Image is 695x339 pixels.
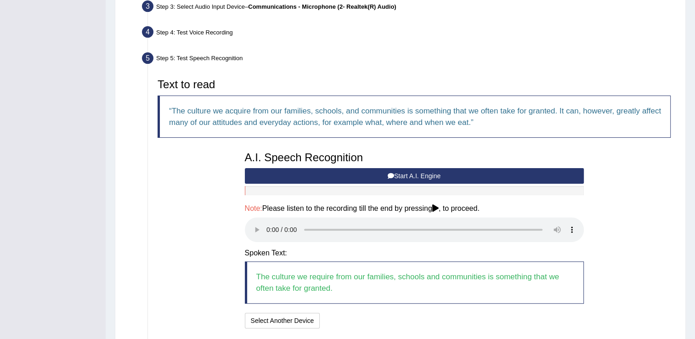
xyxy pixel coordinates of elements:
[138,23,681,44] div: Step 4: Test Voice Recording
[138,50,681,70] div: Step 5: Test Speech Recognition
[245,204,584,213] h4: Please listen to the recording till the end by pressing , to proceed.
[248,3,396,10] b: Communications - Microphone (2- Realtek(R) Audio)
[245,313,320,328] button: Select Another Device
[245,204,262,212] span: Note:
[245,249,584,257] h4: Spoken Text:
[245,261,584,304] blockquote: The culture we require from our families, schools and communities is something that we often take...
[245,152,584,164] h3: A.I. Speech Recognition
[158,79,671,90] h3: Text to read
[245,3,396,10] span: –
[169,107,661,127] q: The culture we acquire from our families, schools, and communities is something that we often tak...
[245,168,584,184] button: Start A.I. Engine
